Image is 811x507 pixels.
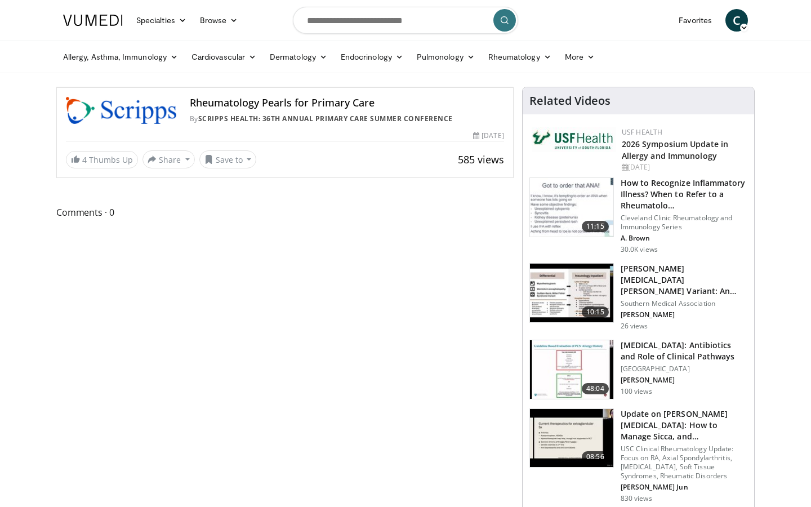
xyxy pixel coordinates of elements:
[621,364,747,373] p: [GEOGRAPHIC_DATA]
[529,177,747,254] a: 11:15 How to Recognize Inflammatory Illness? When to Refer to a Rheumatolo… Cleveland Clinic Rheu...
[621,245,658,254] p: 30.0K views
[530,178,613,237] img: 5cecf4a9-46a2-4e70-91ad-1322486e7ee4.150x105_q85_crop-smart_upscale.jpg
[621,322,648,331] p: 26 views
[473,131,503,141] div: [DATE]
[622,162,745,172] div: [DATE]
[529,263,747,331] a: 10:15 [PERSON_NAME][MEDICAL_DATA][PERSON_NAME] Variant: An Anti-GQ1b Antibody Positive Patie… Sou...
[185,46,263,68] a: Cardiovascular
[582,451,609,462] span: 08:56
[621,214,747,232] p: Cleveland Clinic Rheumatology and Immunology Series
[410,46,482,68] a: Pulmonology
[621,310,747,319] p: [PERSON_NAME]
[582,306,609,318] span: 10:15
[621,494,652,503] p: 830 views
[582,221,609,232] span: 11:15
[582,383,609,394] span: 48:04
[458,153,504,166] span: 585 views
[482,46,558,68] a: Rheumatology
[190,114,504,124] div: By
[621,263,747,297] h3: [PERSON_NAME][MEDICAL_DATA][PERSON_NAME] Variant: An Anti-GQ1b Antibody Positive Patie…
[532,127,616,152] img: 6ba8804a-8538-4002-95e7-a8f8012d4a11.png.150x105_q85_autocrop_double_scale_upscale_version-0.2.jpg
[530,340,613,399] img: d92ba53c-81a5-4fe8-a45c-62030a108d01.150x105_q85_crop-smart_upscale.jpg
[529,94,611,108] h4: Related Videos
[621,234,747,243] p: A. Brown
[57,87,513,88] video-js: Video Player
[558,46,601,68] a: More
[66,151,138,168] a: 4 Thumbs Up
[621,387,652,396] p: 100 views
[622,139,728,161] a: 2026 Symposium Update in Allergy and Immunology
[529,408,747,503] a: 08:56 Update on [PERSON_NAME][MEDICAL_DATA]: How to Manage Sicca, and Extraglandula… USC Clinical...
[529,340,747,399] a: 48:04 [MEDICAL_DATA]: Antibiotics and Role of Clinical Pathways [GEOGRAPHIC_DATA] [PERSON_NAME] 1...
[621,483,747,492] p: [PERSON_NAME] Jun
[621,444,747,481] p: USC Clinical Rheumatology Update: Focus on RA, Axial Spondylarthritis, [MEDICAL_DATA], Soft Tissu...
[334,46,410,68] a: Endocrinology
[672,9,719,32] a: Favorites
[198,114,453,123] a: Scripps Health: 36th Annual Primary Care Summer Conference
[82,154,87,165] span: 4
[199,150,257,168] button: Save to
[130,9,193,32] a: Specialties
[622,127,663,137] a: USF Health
[621,376,747,385] p: [PERSON_NAME]
[190,97,504,109] h4: Rheumatology Pearls for Primary Care
[621,340,747,362] h3: [MEDICAL_DATA]: Antibiotics and Role of Clinical Pathways
[263,46,334,68] a: Dermatology
[530,264,613,322] img: 48453a70-5670-44db-b11a-edfdc2b4e853.150x105_q85_crop-smart_upscale.jpg
[56,205,514,220] span: Comments 0
[63,15,123,26] img: VuMedi Logo
[142,150,195,168] button: Share
[725,9,748,32] a: C
[293,7,518,34] input: Search topics, interventions
[66,97,176,124] img: Scripps Health: 36th Annual Primary Care Summer Conference
[530,409,613,468] img: 75dd4f1c-2463-4808-bf81-1cd593dbf200.150x105_q85_crop-smart_upscale.jpg
[621,408,747,442] h3: Update on [PERSON_NAME][MEDICAL_DATA]: How to Manage Sicca, and Extraglandula…
[193,9,245,32] a: Browse
[56,46,185,68] a: Allergy, Asthma, Immunology
[621,299,747,308] p: Southern Medical Association
[621,177,747,211] h3: How to Recognize Inflammatory Illness? When to Refer to a Rheumatolo…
